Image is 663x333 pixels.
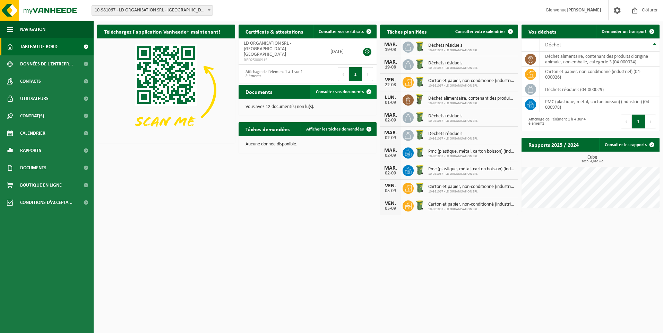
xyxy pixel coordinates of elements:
span: Déchets résiduels [428,131,477,137]
a: Afficher les tâches demandées [301,122,376,136]
span: Conditions d'accepta... [20,194,72,211]
span: Déchet [545,42,561,48]
p: Vous avez 12 document(s) non lu(s). [246,105,370,109]
span: Contrat(s) [20,107,44,125]
button: Next [362,67,373,81]
div: MAR. [384,112,397,118]
span: 2025: 4,620 m3 [525,160,660,163]
span: Rapports [20,142,41,159]
strong: [PERSON_NAME] [567,8,601,13]
span: 10-981067 - LD ORGANISATION SRL [428,137,477,141]
span: 10-981067 - LD ORGANISATION SRL [428,190,515,194]
div: 02-09 [384,171,397,176]
a: Consulter votre calendrier [450,25,517,38]
td: PMC (plastique, métal, carton boisson) (industriel) (04-000978) [540,97,660,112]
a: Consulter vos documents [310,85,376,99]
img: WB-0240-HPE-GN-51 [414,199,425,211]
span: Consulter vos certificats [319,29,364,34]
h2: Vos déchets [522,25,563,38]
span: 10-981067 - LD ORGANISATION SRL - LOUVAIN-LA-NEUVE [92,6,213,15]
td: carton et papier, non-conditionné (industriel) (04-000026) [540,67,660,82]
img: WB-0240-HPE-GN-50 [414,40,425,52]
span: Boutique en ligne [20,177,62,194]
span: Carton et papier, non-conditionné (industriel) [428,78,515,84]
div: 01-09 [384,100,397,105]
p: Aucune donnée disponible. [246,142,370,147]
div: 02-09 [384,136,397,141]
button: 1 [632,115,645,128]
div: MAR. [384,130,397,136]
img: WB-0240-HPE-GN-50 [414,111,425,123]
div: 19-08 [384,47,397,52]
span: Afficher les tâches demandées [306,127,364,132]
span: Tableau de bord [20,38,58,55]
div: LUN. [384,95,397,100]
td: [DATE] [325,38,356,65]
div: VEN. [384,183,397,189]
div: Affichage de l'élément 1 à 1 sur 1 éléments [242,66,304,82]
span: 10-981067 - LD ORGANISATION SRL [428,172,515,176]
button: Next [645,115,656,128]
img: WB-0240-HPE-GN-51 [414,129,425,141]
span: Déchets résiduels [428,114,477,119]
div: MAR. [384,42,397,47]
span: LD ORGANISATION SRL - [GEOGRAPHIC_DATA]-[GEOGRAPHIC_DATA] [244,41,291,57]
h2: Téléchargez l'application Vanheede+ maintenant! [97,25,227,38]
h3: Cube [525,155,660,163]
span: Carton et papier, non-conditionné (industriel) [428,184,515,190]
button: Previous [338,67,349,81]
div: MAR. [384,60,397,65]
h2: Rapports 2025 / 2024 [522,138,586,151]
div: MAR. [384,148,397,153]
span: Calendrier [20,125,45,142]
div: 19-08 [384,65,397,70]
span: 10-981067 - LD ORGANISATION SRL [428,101,515,106]
span: Navigation [20,21,45,38]
span: 10-981067 - LD ORGANISATION SRL [428,119,477,123]
span: Déchets résiduels [428,61,477,66]
h2: Documents [239,85,279,98]
td: déchets résiduels (04-000029) [540,82,660,97]
td: déchet alimentaire, contenant des produits d'origine animale, non emballé, catégorie 3 (04-000024) [540,52,660,67]
img: WB-0240-HPE-GN-50 [414,76,425,88]
span: Contacts [20,73,41,90]
a: Demander un transport [596,25,659,38]
span: Consulter vos documents [316,90,364,94]
span: Demander un transport [602,29,647,34]
span: Pmc (plastique, métal, carton boisson) (industriel) [428,149,515,154]
div: VEN. [384,201,397,206]
button: 1 [349,67,362,81]
span: Carton et papier, non-conditionné (industriel) [428,202,515,207]
span: 10-981067 - LD ORGANISATION SRL [428,66,477,70]
img: WB-0060-HPE-GN-50 [414,93,425,105]
a: Consulter les rapports [599,138,659,152]
a: Consulter vos certificats [313,25,376,38]
span: Déchet alimentaire, contenant des produits d'origine animale, non emballé, catég... [428,96,515,101]
div: 22-08 [384,83,397,88]
span: 10-981067 - LD ORGANISATION SRL [428,84,515,88]
h2: Tâches planifiées [380,25,433,38]
button: Previous [621,115,632,128]
div: 02-09 [384,118,397,123]
div: 02-09 [384,153,397,158]
span: 10-981067 - LD ORGANISATION SRL - LOUVAIN-LA-NEUVE [92,5,213,16]
div: 05-09 [384,206,397,211]
span: Documents [20,159,46,177]
span: Déchets résiduels [428,43,477,48]
span: Consulter votre calendrier [455,29,505,34]
div: MAR. [384,165,397,171]
div: VEN. [384,77,397,83]
span: RED25000915 [244,57,320,63]
span: 10-981067 - LD ORGANISATION SRL [428,207,515,211]
img: WB-0240-HPE-GN-50 [414,182,425,193]
img: WB-0240-HPE-GN-50 [414,146,425,158]
h2: Certificats & attestations [239,25,310,38]
h2: Tâches demandées [239,122,296,136]
span: Données de l'entrepr... [20,55,73,73]
div: Affichage de l'élément 1 à 4 sur 4 éléments [525,114,587,129]
span: Utilisateurs [20,90,49,107]
img: WB-0240-HPE-GN-51 [414,58,425,70]
span: Pmc (plastique, métal, carton boisson) (industriel) [428,166,515,172]
img: WB-0240-HPE-GN-51 [414,164,425,176]
div: 05-09 [384,189,397,193]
